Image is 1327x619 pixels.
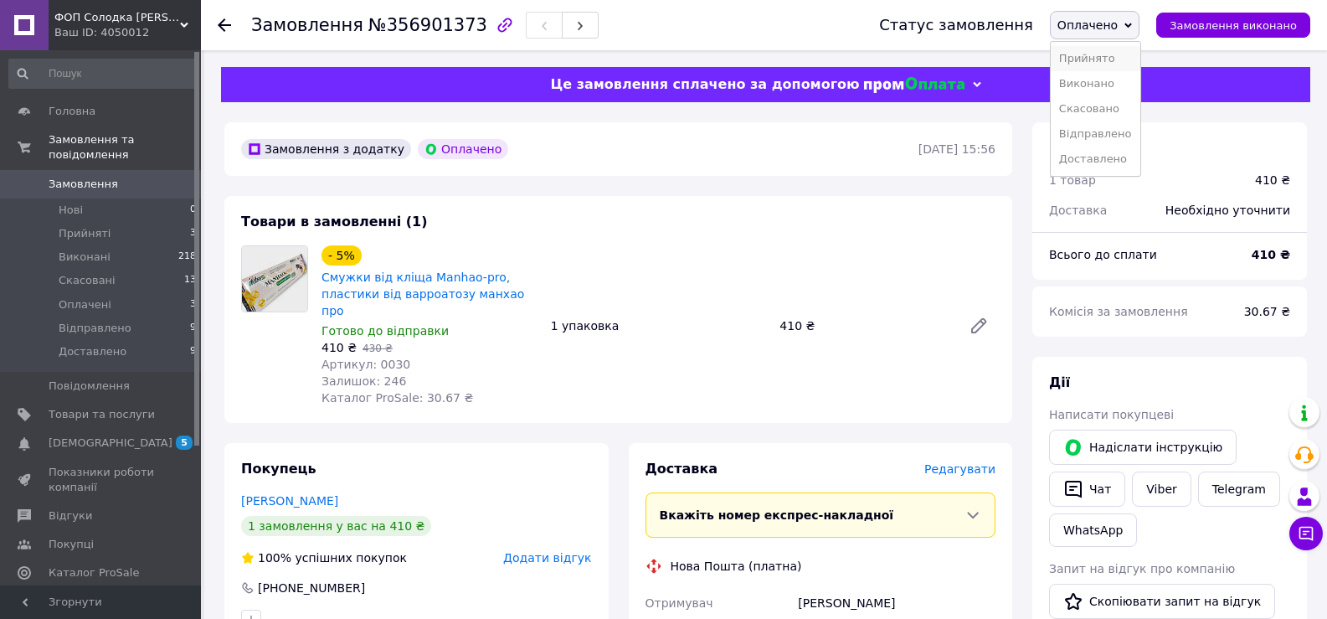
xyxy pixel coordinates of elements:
[1170,19,1297,32] span: Замовлення виконано
[258,551,291,565] span: 100%
[190,344,196,359] span: 9
[241,461,316,477] span: Покупець
[59,321,131,336] span: Відправлено
[1049,562,1235,575] span: Запит на відгук про компанію
[1049,513,1137,547] a: WhatsApp
[1289,517,1323,550] button: Чат з покупцем
[1057,18,1118,32] span: Оплачено
[645,461,718,477] span: Доставка
[241,516,431,536] div: 1 замовлення у вас на 410 ₴
[321,271,524,317] a: Смужки від кліща Manhao-pro, пластики від варроатозу манхао про
[321,391,473,405] span: Каталог ProSale: 30.67 ₴
[321,374,406,388] span: Залишок: 246
[363,343,393,354] span: 430 ₴
[418,139,508,159] div: Оплачено
[59,203,83,218] span: Нові
[321,245,362,266] div: - 5%
[59,273,116,288] span: Скасовані
[59,226,111,241] span: Прийняті
[59,297,111,312] span: Оплачені
[645,596,713,610] span: Отримувач
[924,462,995,476] span: Редагувати
[503,551,591,565] span: Додати відгук
[795,588,999,618] div: [PERSON_NAME]
[1049,204,1107,217] span: Доставка
[241,494,338,508] a: [PERSON_NAME]
[321,324,449,338] span: Готово до відправки
[321,341,357,354] span: 410 ₴
[49,177,118,192] span: Замовлення
[1051,96,1140,121] li: Скасовано
[59,344,126,359] span: Доставлено
[879,17,1033,34] div: Статус замовлення
[368,15,487,35] span: №356901373
[666,558,806,575] div: Нова Пошта (платна)
[241,549,407,566] div: успішних покупок
[49,379,130,394] span: Повідомлення
[864,77,964,93] img: evopay logo
[251,15,363,35] span: Замовлення
[1051,71,1140,96] li: Виконано
[1049,173,1096,187] span: 1 товар
[184,273,196,288] span: 13
[49,565,139,580] span: Каталог ProSale
[1252,248,1290,261] b: 410 ₴
[49,465,155,495] span: Показники роботи компанії
[550,76,859,92] span: Це замовлення сплачено за допомогою
[321,358,410,371] span: Артикул: 0030
[1244,305,1290,318] span: 30.67 ₴
[49,132,201,162] span: Замовлення та повідомлення
[190,203,196,218] span: 0
[1051,46,1140,71] li: Прийнято
[176,436,193,450] span: 5
[962,309,995,343] a: Редагувати
[54,25,201,40] div: Ваш ID: 4050012
[1049,305,1188,318] span: Комісія за замовлення
[59,250,111,265] span: Виконані
[1049,472,1125,507] button: Чат
[49,436,172,451] span: [DEMOGRAPHIC_DATA]
[918,142,995,156] time: [DATE] 15:56
[773,314,955,338] div: 410 ₴
[54,10,180,25] span: ФОП Солодка Л.П.
[190,226,196,241] span: 3
[49,508,92,524] span: Відгуки
[1255,172,1290,188] div: 410 ₴
[178,250,196,265] span: 218
[49,407,155,422] span: Товари та послуги
[49,104,95,119] span: Головна
[1049,584,1275,619] button: Скопіювати запит на відгук
[1198,472,1280,507] a: Telegram
[1051,121,1140,147] li: Відправлено
[218,17,231,34] div: Повернутися назад
[49,537,94,552] span: Покупці
[1049,374,1070,390] span: Дії
[1049,408,1174,421] span: Написати покупцеві
[660,508,894,522] span: Вкажіть номер експрес-накладної
[241,139,411,159] div: Замовлення з додатку
[8,59,198,89] input: Пошук
[241,214,428,230] span: Товари в замовленні (1)
[1049,430,1237,465] button: Надіслати інструкцію
[242,246,307,312] img: Смужки від кліща Manhao-pro, пластики від варроатозу манхао про
[190,297,196,312] span: 3
[1132,472,1191,507] a: Viber
[544,314,774,338] div: 1 упаковка
[1051,147,1140,172] li: Доставлено
[256,580,367,596] div: [PHONE_NUMBER]
[190,321,196,336] span: 9
[1155,192,1300,229] div: Необхідно уточнити
[1049,248,1157,261] span: Всього до сплати
[1156,13,1310,38] button: Замовлення виконано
